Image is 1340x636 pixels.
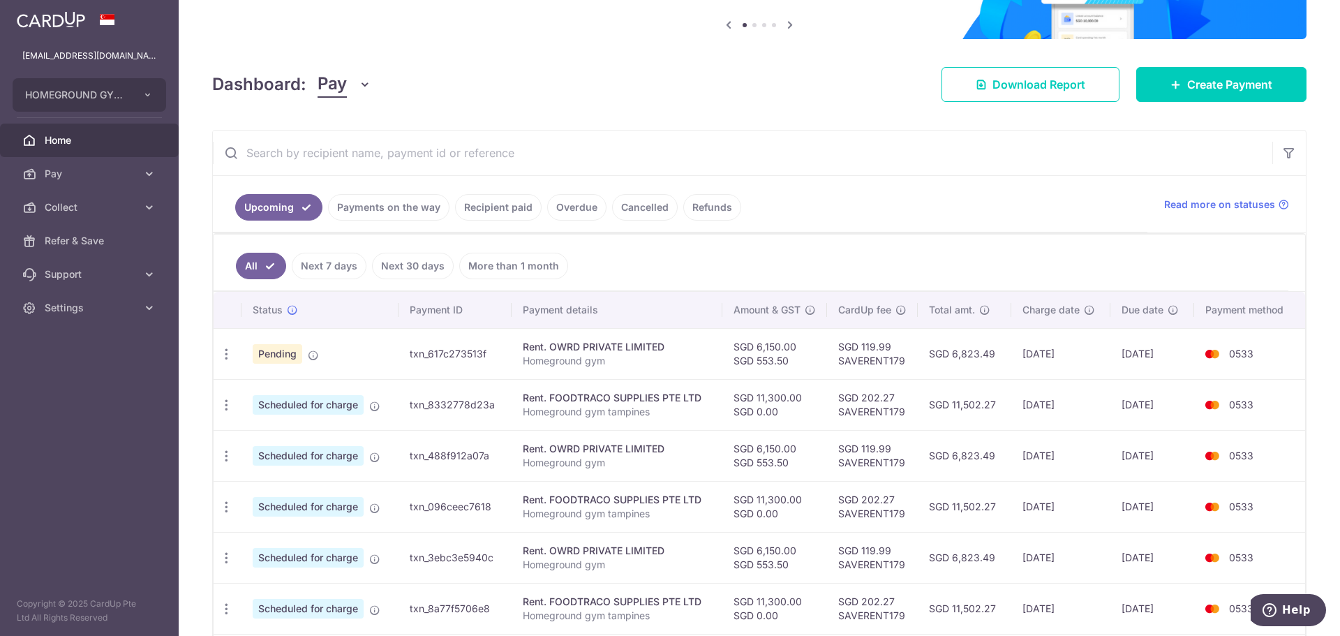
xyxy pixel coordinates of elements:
[992,76,1085,93] span: Download Report
[722,481,827,532] td: SGD 11,300.00 SGD 0.00
[455,194,542,221] a: Recipient paid
[45,267,137,281] span: Support
[612,194,678,221] a: Cancelled
[523,354,711,368] p: Homeground gym
[45,200,137,214] span: Collect
[253,599,364,619] span: Scheduled for charge
[941,67,1119,102] a: Download Report
[1229,348,1253,360] span: 0533
[328,194,449,221] a: Payments on the way
[292,253,366,279] a: Next 7 days
[1229,450,1253,461] span: 0533
[1229,602,1253,614] span: 0533
[22,49,156,63] p: [EMAIL_ADDRESS][DOMAIN_NAME]
[318,71,371,98] button: Pay
[523,558,711,572] p: Homeground gym
[827,532,918,583] td: SGD 119.99 SAVERENT179
[523,442,711,456] div: Rent. OWRD PRIVATE LIMITED
[722,583,827,634] td: SGD 11,300.00 SGD 0.00
[45,301,137,315] span: Settings
[318,71,347,98] span: Pay
[827,379,918,430] td: SGD 202.27 SAVERENT179
[523,507,711,521] p: Homeground gym tampines
[523,405,711,419] p: Homeground gym tampines
[547,194,606,221] a: Overdue
[918,328,1011,379] td: SGD 6,823.49
[1194,292,1305,328] th: Payment method
[253,344,302,364] span: Pending
[459,253,568,279] a: More than 1 month
[523,456,711,470] p: Homeground gym
[512,292,722,328] th: Payment details
[235,194,322,221] a: Upcoming
[1198,448,1226,464] img: Bank Card
[1164,198,1275,212] span: Read more on statuses
[1251,594,1326,629] iframe: Opens a widget where you can find more information
[1136,67,1306,102] a: Create Payment
[399,430,511,481] td: txn_488f912a07a
[523,493,711,507] div: Rent. FOODTRACO SUPPLIES PTE LTD
[399,481,511,532] td: txn_096ceec7618
[253,395,364,415] span: Scheduled for charge
[253,446,364,466] span: Scheduled for charge
[253,497,364,517] span: Scheduled for charge
[1011,481,1111,532] td: [DATE]
[1011,430,1111,481] td: [DATE]
[399,532,511,583] td: txn_3ebc3e5940c
[523,595,711,609] div: Rent. FOODTRACO SUPPLIES PTE LTD
[1110,532,1193,583] td: [DATE]
[45,234,137,248] span: Refer & Save
[1110,430,1193,481] td: [DATE]
[523,340,711,354] div: Rent. OWRD PRIVATE LIMITED
[45,133,137,147] span: Home
[827,328,918,379] td: SGD 119.99 SAVERENT179
[45,167,137,181] span: Pay
[722,532,827,583] td: SGD 6,150.00 SGD 553.50
[722,328,827,379] td: SGD 6,150.00 SGD 553.50
[1110,583,1193,634] td: [DATE]
[1110,379,1193,430] td: [DATE]
[372,253,454,279] a: Next 30 days
[212,72,306,97] h4: Dashboard:
[1198,346,1226,362] img: Bank Card
[722,430,827,481] td: SGD 6,150.00 SGD 553.50
[918,481,1011,532] td: SGD 11,502.27
[918,379,1011,430] td: SGD 11,502.27
[1011,532,1111,583] td: [DATE]
[236,253,286,279] a: All
[13,78,166,112] button: HOMEGROUND GYM TAMPINES PTE. LTD.
[1022,303,1080,317] span: Charge date
[1122,303,1163,317] span: Due date
[253,548,364,568] span: Scheduled for charge
[1011,328,1111,379] td: [DATE]
[1011,583,1111,634] td: [DATE]
[399,379,511,430] td: txn_8332778d23a
[399,328,511,379] td: txn_617c273513f
[399,292,511,328] th: Payment ID
[683,194,741,221] a: Refunds
[827,481,918,532] td: SGD 202.27 SAVERENT179
[17,11,85,28] img: CardUp
[827,430,918,481] td: SGD 119.99 SAVERENT179
[918,532,1011,583] td: SGD 6,823.49
[523,391,711,405] div: Rent. FOODTRACO SUPPLIES PTE LTD
[929,303,975,317] span: Total amt.
[253,303,283,317] span: Status
[25,88,128,102] span: HOMEGROUND GYM TAMPINES PTE. LTD.
[1229,552,1253,563] span: 0533
[523,544,711,558] div: Rent. OWRD PRIVATE LIMITED
[1229,501,1253,512] span: 0533
[1229,399,1253,411] span: 0533
[918,430,1011,481] td: SGD 6,823.49
[523,609,711,623] p: Homeground gym tampines
[1187,76,1272,93] span: Create Payment
[1164,198,1289,212] a: Read more on statuses
[838,303,891,317] span: CardUp fee
[1198,549,1226,566] img: Bank Card
[1198,397,1226,413] img: Bank Card
[734,303,801,317] span: Amount & GST
[1198,600,1226,617] img: Bank Card
[1198,498,1226,515] img: Bank Card
[1110,328,1193,379] td: [DATE]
